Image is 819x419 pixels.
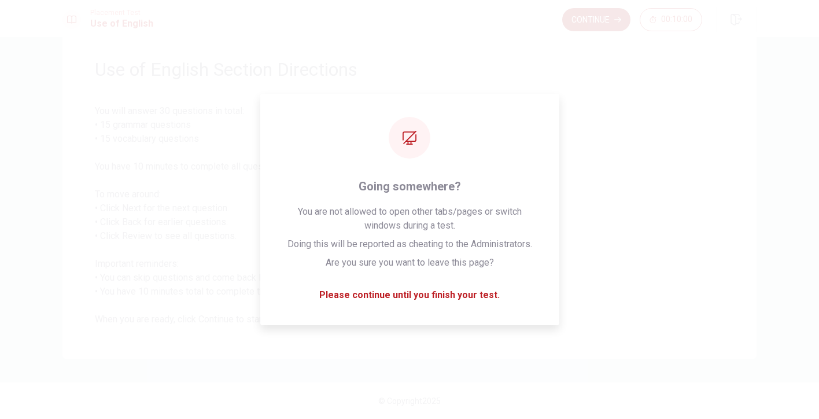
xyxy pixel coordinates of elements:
[95,104,724,326] span: You will answer 30 questions in total: • 15 grammar questions • 15 vocabulary questions You have ...
[562,8,630,31] button: Continue
[378,396,441,406] span: © Copyright 2025
[90,9,153,17] span: Placement Test
[90,17,153,31] h1: Use of English
[640,8,702,31] button: 00:10:00
[95,58,724,81] span: Use of English Section Directions
[661,15,692,24] span: 00:10:00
